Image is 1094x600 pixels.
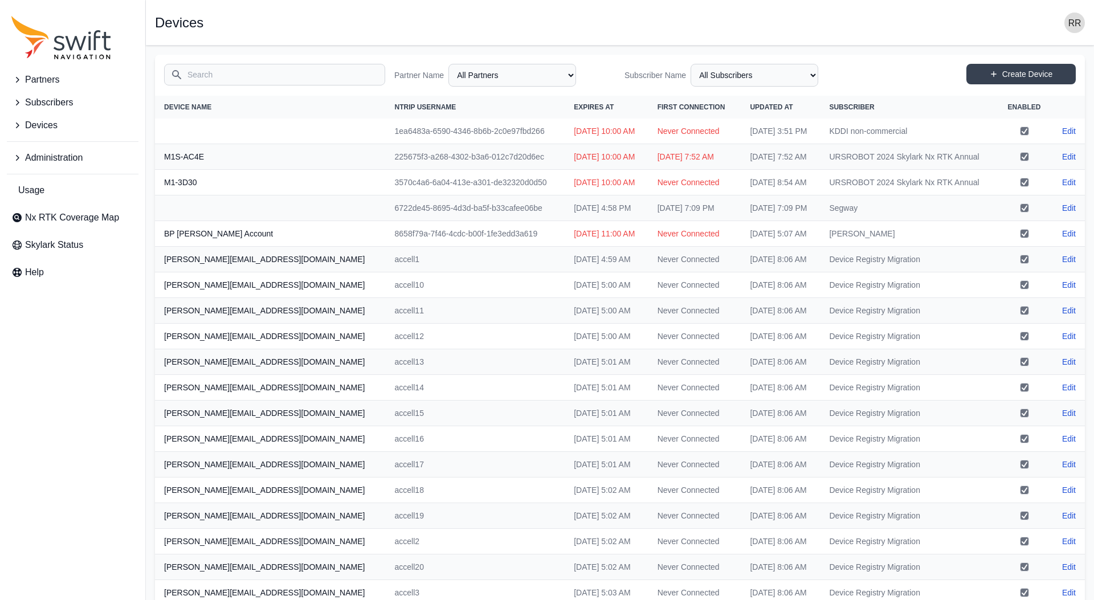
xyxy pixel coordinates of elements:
td: [DATE] 11:00 AM [565,221,648,247]
td: Device Registry Migration [820,529,997,554]
a: Edit [1062,279,1076,291]
th: NTRIP Username [386,96,565,119]
th: [PERSON_NAME][EMAIL_ADDRESS][DOMAIN_NAME] [155,349,386,375]
a: Edit [1062,228,1076,239]
h1: Devices [155,16,203,30]
span: Devices [25,119,58,132]
a: Nx RTK Coverage Map [7,206,138,229]
a: Edit [1062,561,1076,573]
td: [DATE] 3:51 PM [741,119,820,144]
th: [PERSON_NAME][EMAIL_ADDRESS][DOMAIN_NAME] [155,324,386,349]
th: [PERSON_NAME][EMAIL_ADDRESS][DOMAIN_NAME] [155,298,386,324]
a: Edit [1062,382,1076,393]
th: [PERSON_NAME][EMAIL_ADDRESS][DOMAIN_NAME] [155,401,386,426]
td: [DATE] 4:58 PM [565,195,648,221]
label: Subscriber Name [624,70,686,81]
td: [DATE] 5:01 AM [565,375,648,401]
td: [DATE] 8:06 AM [741,401,820,426]
button: Subscribers [7,91,138,114]
td: Device Registry Migration [820,554,997,580]
td: Never Connected [648,503,741,529]
a: Edit [1062,536,1076,547]
td: [DATE] 7:09 PM [648,195,741,221]
td: [DATE] 8:06 AM [741,298,820,324]
th: [PERSON_NAME][EMAIL_ADDRESS][DOMAIN_NAME] [155,375,386,401]
td: Device Registry Migration [820,477,997,503]
td: [DATE] 8:06 AM [741,452,820,477]
label: Partner Name [394,70,444,81]
span: Usage [18,183,44,197]
td: [DATE] 8:06 AM [741,529,820,554]
td: Never Connected [648,349,741,375]
td: [DATE] 8:54 AM [741,170,820,195]
span: Partners [25,73,59,87]
td: Never Connected [648,452,741,477]
td: [DATE] 5:01 AM [565,426,648,452]
a: Edit [1062,459,1076,470]
td: [DATE] 8:06 AM [741,503,820,529]
td: accell13 [386,349,565,375]
td: [DATE] 5:01 AM [565,401,648,426]
span: Administration [25,151,83,165]
img: user photo [1064,13,1085,33]
td: KDDI non-commercial [820,119,997,144]
td: [DATE] 5:02 AM [565,529,648,554]
span: Skylark Status [25,238,83,252]
th: M1-3D30 [155,170,386,195]
td: [DATE] 5:07 AM [741,221,820,247]
td: Device Registry Migration [820,298,997,324]
a: Edit [1062,510,1076,521]
td: accell18 [386,477,565,503]
td: [DATE] 8:06 AM [741,554,820,580]
td: Device Registry Migration [820,247,997,272]
a: Edit [1062,433,1076,444]
td: [DATE] 8:06 AM [741,426,820,452]
td: Never Connected [648,375,741,401]
th: [PERSON_NAME][EMAIL_ADDRESS][DOMAIN_NAME] [155,477,386,503]
th: Subscriber [820,96,997,119]
td: accell20 [386,554,565,580]
th: [PERSON_NAME][EMAIL_ADDRESS][DOMAIN_NAME] [155,426,386,452]
td: accell17 [386,452,565,477]
td: Never Connected [648,554,741,580]
td: accell14 [386,375,565,401]
td: [DATE] 5:02 AM [565,503,648,529]
select: Partner Name [448,64,576,87]
td: Never Connected [648,170,741,195]
td: Device Registry Migration [820,349,997,375]
td: accell11 [386,298,565,324]
th: Device Name [155,96,386,119]
td: Segway [820,195,997,221]
td: Device Registry Migration [820,426,997,452]
td: Never Connected [648,298,741,324]
td: Device Registry Migration [820,503,997,529]
td: accell15 [386,401,565,426]
span: Nx RTK Coverage Map [25,211,119,225]
td: Never Connected [648,529,741,554]
td: Device Registry Migration [820,272,997,298]
td: [DATE] 5:02 AM [565,554,648,580]
td: Never Connected [648,401,741,426]
span: Subscribers [25,96,73,109]
a: Edit [1062,484,1076,496]
td: [DATE] 8:06 AM [741,349,820,375]
span: First Connection [658,103,725,111]
td: [DATE] 7:52 AM [648,144,741,170]
td: [DATE] 5:01 AM [565,349,648,375]
td: [DATE] 8:06 AM [741,477,820,503]
a: Edit [1062,125,1076,137]
td: 3570c4a6-6a04-413e-a301-de32320d0d50 [386,170,565,195]
a: Edit [1062,587,1076,598]
td: [DATE] 5:00 AM [565,324,648,349]
td: Device Registry Migration [820,452,997,477]
td: 225675f3-a268-4302-b3a6-012c7d20d6ec [386,144,565,170]
td: [DATE] 5:00 AM [565,272,648,298]
a: Help [7,261,138,284]
td: accell19 [386,503,565,529]
td: [DATE] 8:06 AM [741,272,820,298]
td: [DATE] 5:00 AM [565,298,648,324]
th: [PERSON_NAME][EMAIL_ADDRESS][DOMAIN_NAME] [155,452,386,477]
td: [DATE] 5:02 AM [565,477,648,503]
td: [PERSON_NAME] [820,221,997,247]
td: [DATE] 10:00 AM [565,119,648,144]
